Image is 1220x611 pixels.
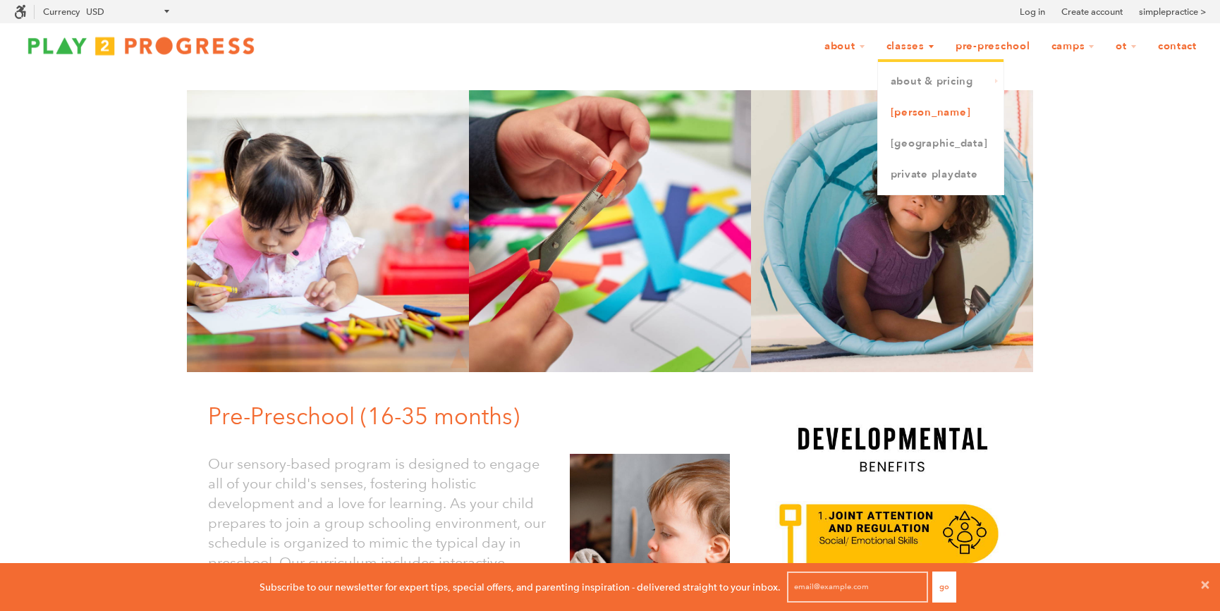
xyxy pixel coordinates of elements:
input: email@example.com [787,572,928,603]
a: Pre-Preschool [946,33,1039,60]
img: Play2Progress logo [14,32,268,60]
a: [GEOGRAPHIC_DATA] [878,128,1004,159]
a: Create account [1061,5,1123,19]
label: Currency [43,6,80,17]
a: [PERSON_NAME] [878,97,1004,128]
a: Log in [1020,5,1045,19]
h1: Pre-Preschool (16-35 months) [208,400,740,433]
a: simplepractice > [1139,5,1206,19]
a: Camps [1042,33,1104,60]
button: Go [932,572,956,603]
p: Subscribe to our newsletter for expert tips, special offers, and parenting inspiration - delivere... [260,579,781,595]
a: Private Playdate [878,159,1004,190]
a: Contact [1149,33,1206,60]
a: OT [1106,33,1146,60]
a: Classes [877,33,944,60]
a: About & Pricing [878,66,1004,97]
a: About [815,33,874,60]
